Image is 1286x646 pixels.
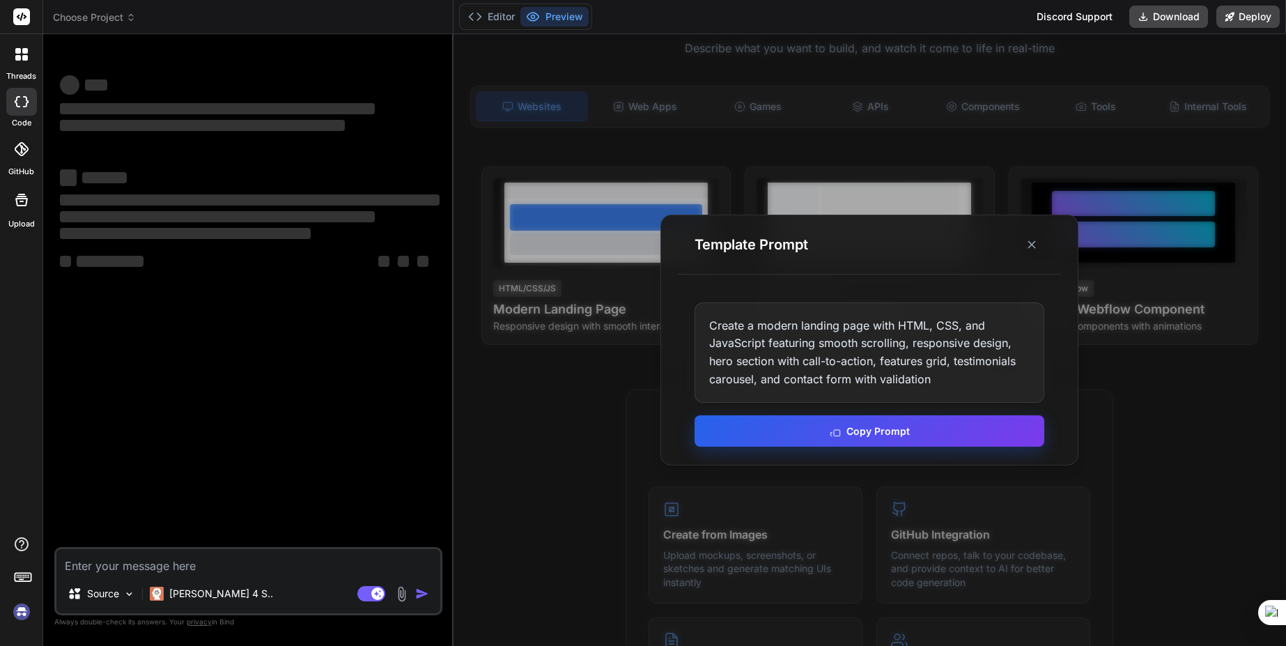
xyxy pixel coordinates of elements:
span: ‌ [398,256,409,267]
span: ‌ [85,79,107,91]
button: Deploy [1216,6,1280,28]
img: signin [10,600,33,624]
span: ‌ [60,169,77,186]
span: ‌ [60,211,375,222]
span: Choose Project [53,10,136,24]
button: Editor [463,7,520,26]
span: ‌ [60,103,375,114]
span: privacy [187,617,212,626]
p: Always double-check its answers. Your in Bind [54,615,442,629]
span: ‌ [60,194,440,206]
label: threads [6,70,36,82]
button: Download [1129,6,1208,28]
span: ‌ [60,120,345,131]
span: ‌ [77,256,144,267]
button: Copy Prompt [695,415,1044,447]
p: [PERSON_NAME] 4 S.. [169,587,273,601]
img: attachment [394,586,410,602]
p: Source [87,587,119,601]
span: ‌ [60,256,71,267]
span: ‌ [417,256,428,267]
div: Create a modern landing page with HTML, CSS, and JavaScript featuring smooth scrolling, responsiv... [695,302,1044,403]
h3: Template Prompt [695,235,808,254]
span: ‌ [378,256,389,267]
span: ‌ [60,228,311,239]
span: ‌ [82,172,127,183]
div: Discord Support [1028,6,1121,28]
label: Upload [8,218,35,230]
label: code [12,117,31,129]
img: Pick Models [123,588,135,600]
label: GitHub [8,166,34,178]
button: Preview [520,7,589,26]
span: ‌ [60,75,79,95]
img: Claude 4 Sonnet [150,587,164,601]
img: icon [415,587,429,601]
